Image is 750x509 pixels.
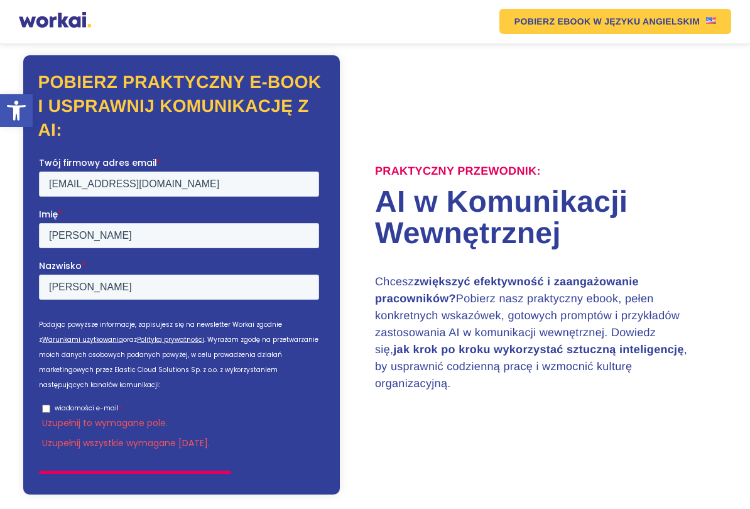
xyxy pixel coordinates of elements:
[3,281,285,292] label: Uzupełnij wszystkie wymagane [DATE].
[375,187,727,249] h1: AI w Komunikacji Wewnętrznej
[3,248,11,256] input: wiadomości e-mail*
[98,178,165,188] a: Polityką prywatności
[499,9,731,34] a: POBIERZ EBOOKW JĘZYKU ANGIELSKIMUS flag
[375,275,639,305] strong: zwiększyć efektywność i zaangażowanie pracowników?
[706,17,716,24] img: US flag
[375,273,692,392] h3: Chcesz Pobierz nasz praktyczny ebook, pełen konkretnych wskazówek, gotowych promptów i przykładów...
[16,247,80,256] p: wiadomości e-mail
[38,70,325,141] h2: Pobierz praktyczny e-book i usprawnij komunikację z AI:
[393,343,683,356] strong: jak krok po kroku wykorzystać sztuczną inteligencję
[514,17,591,26] em: POBIERZ EBOOK
[3,261,285,272] label: Uzupełnij to wymagane pole.
[375,165,541,178] label: Praktyczny przewodnik:
[39,156,324,474] iframe: Form 1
